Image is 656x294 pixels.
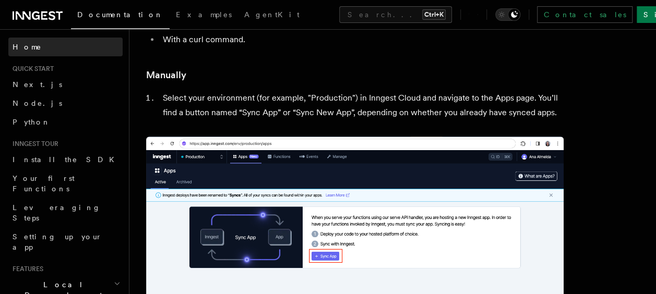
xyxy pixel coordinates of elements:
[8,94,123,113] a: Node.js
[8,75,123,94] a: Next.js
[8,265,43,273] span: Features
[13,80,62,89] span: Next.js
[537,6,633,23] a: Contact sales
[13,232,102,251] span: Setting up your app
[13,203,101,222] span: Leveraging Steps
[8,198,123,227] a: Leveraging Steps
[8,140,58,148] span: Inngest tour
[13,155,121,164] span: Install the SDK
[244,10,300,19] span: AgentKit
[176,10,232,19] span: Examples
[238,3,306,28] a: AgentKit
[13,118,51,126] span: Python
[8,169,123,198] a: Your first Functions
[8,150,123,169] a: Install the SDK
[339,6,452,23] button: Search...Ctrl+K
[13,174,75,193] span: Your first Functions
[8,65,54,73] span: Quick start
[8,113,123,131] a: Python
[422,9,446,20] kbd: Ctrl+K
[13,42,42,52] span: Home
[160,32,564,47] li: With a curl command.
[8,227,123,256] a: Setting up your app
[71,3,170,29] a: Documentation
[8,38,123,56] a: Home
[13,99,62,107] span: Node.js
[146,68,186,82] a: Manually
[170,3,238,28] a: Examples
[160,91,564,120] li: Select your environment (for example, "Production") in Inngest Cloud and navigate to the Apps pag...
[77,10,163,19] span: Documentation
[495,8,520,21] button: Toggle dark mode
